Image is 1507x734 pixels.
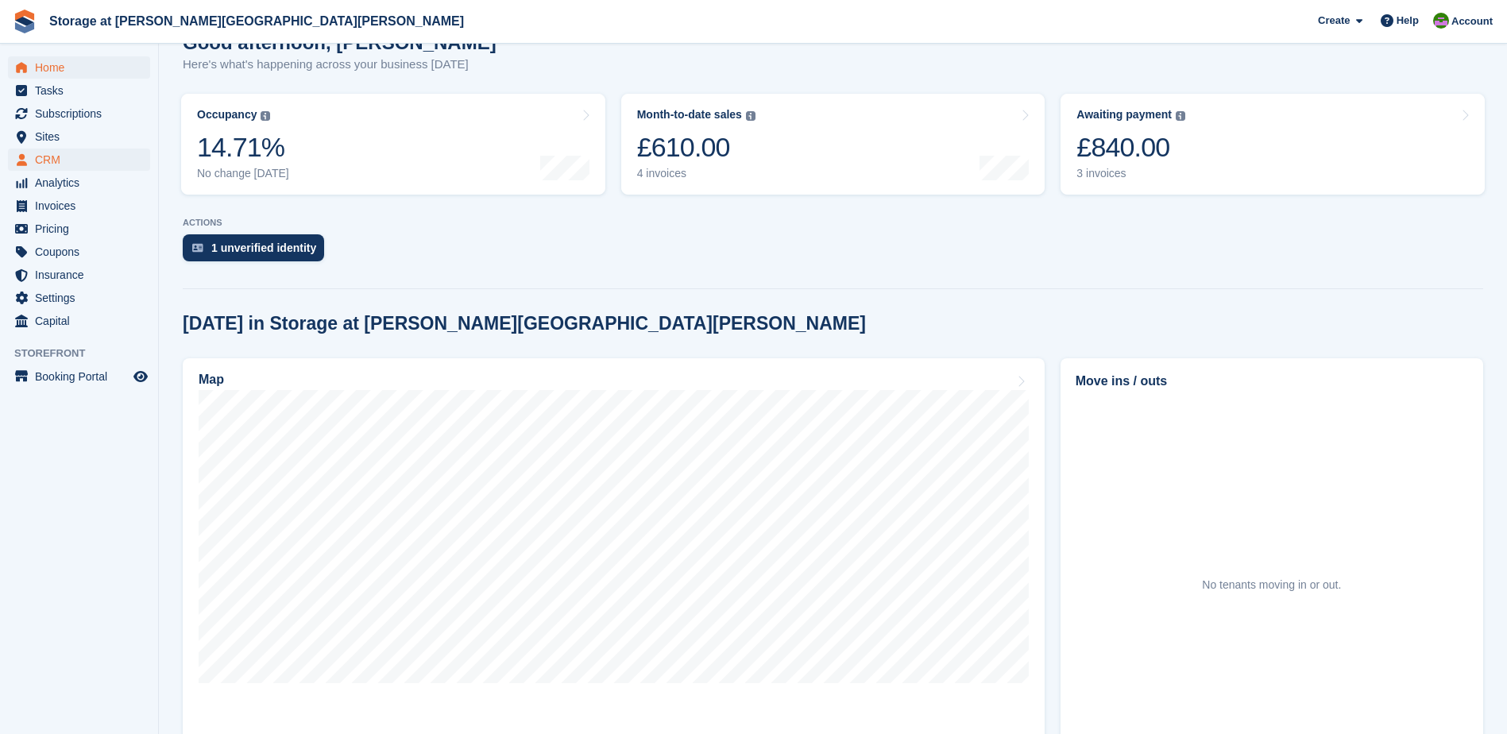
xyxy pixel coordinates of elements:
[1061,94,1485,195] a: Awaiting payment £840.00 3 invoices
[8,310,150,332] a: menu
[35,195,130,217] span: Invoices
[35,310,130,332] span: Capital
[197,167,289,180] div: No change [DATE]
[637,167,755,180] div: 4 invoices
[637,108,742,122] div: Month-to-date sales
[35,102,130,125] span: Subscriptions
[183,234,332,269] a: 1 unverified identity
[199,373,224,387] h2: Map
[192,243,203,253] img: verify_identity-adf6edd0f0f0b5bbfe63781bf79b02c33cf7c696d77639b501bdc392416b5a36.svg
[43,8,470,34] a: Storage at [PERSON_NAME][GEOGRAPHIC_DATA][PERSON_NAME]
[8,56,150,79] a: menu
[8,79,150,102] a: menu
[621,94,1045,195] a: Month-to-date sales £610.00 4 invoices
[13,10,37,33] img: stora-icon-8386f47178a22dfd0bd8f6a31ec36ba5ce8667c1dd55bd0f319d3a0aa187defe.svg
[261,111,270,121] img: icon-info-grey-7440780725fd019a000dd9b08b2336e03edf1995a4989e88bcd33f0948082b44.svg
[35,172,130,194] span: Analytics
[35,149,130,171] span: CRM
[35,126,130,148] span: Sites
[1451,14,1493,29] span: Account
[35,264,130,286] span: Insurance
[8,365,150,388] a: menu
[1176,111,1185,121] img: icon-info-grey-7440780725fd019a000dd9b08b2336e03edf1995a4989e88bcd33f0948082b44.svg
[35,56,130,79] span: Home
[8,241,150,263] a: menu
[35,79,130,102] span: Tasks
[637,131,755,164] div: £610.00
[8,195,150,217] a: menu
[1433,13,1449,29] img: Mark Spendlove
[35,365,130,388] span: Booking Portal
[197,108,257,122] div: Occupancy
[14,346,158,361] span: Storefront
[35,218,130,240] span: Pricing
[8,149,150,171] a: menu
[183,313,866,334] h2: [DATE] in Storage at [PERSON_NAME][GEOGRAPHIC_DATA][PERSON_NAME]
[35,241,130,263] span: Coupons
[1076,372,1468,391] h2: Move ins / outs
[35,287,130,309] span: Settings
[1076,108,1172,122] div: Awaiting payment
[8,218,150,240] a: menu
[211,241,316,254] div: 1 unverified identity
[1076,131,1185,164] div: £840.00
[8,264,150,286] a: menu
[8,287,150,309] a: menu
[1397,13,1419,29] span: Help
[181,94,605,195] a: Occupancy 14.71% No change [DATE]
[8,126,150,148] a: menu
[746,111,755,121] img: icon-info-grey-7440780725fd019a000dd9b08b2336e03edf1995a4989e88bcd33f0948082b44.svg
[8,102,150,125] a: menu
[131,367,150,386] a: Preview store
[8,172,150,194] a: menu
[1202,577,1341,593] div: No tenants moving in or out.
[197,131,289,164] div: 14.71%
[183,56,497,74] p: Here's what's happening across your business [DATE]
[1318,13,1350,29] span: Create
[1076,167,1185,180] div: 3 invoices
[183,218,1483,228] p: ACTIONS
